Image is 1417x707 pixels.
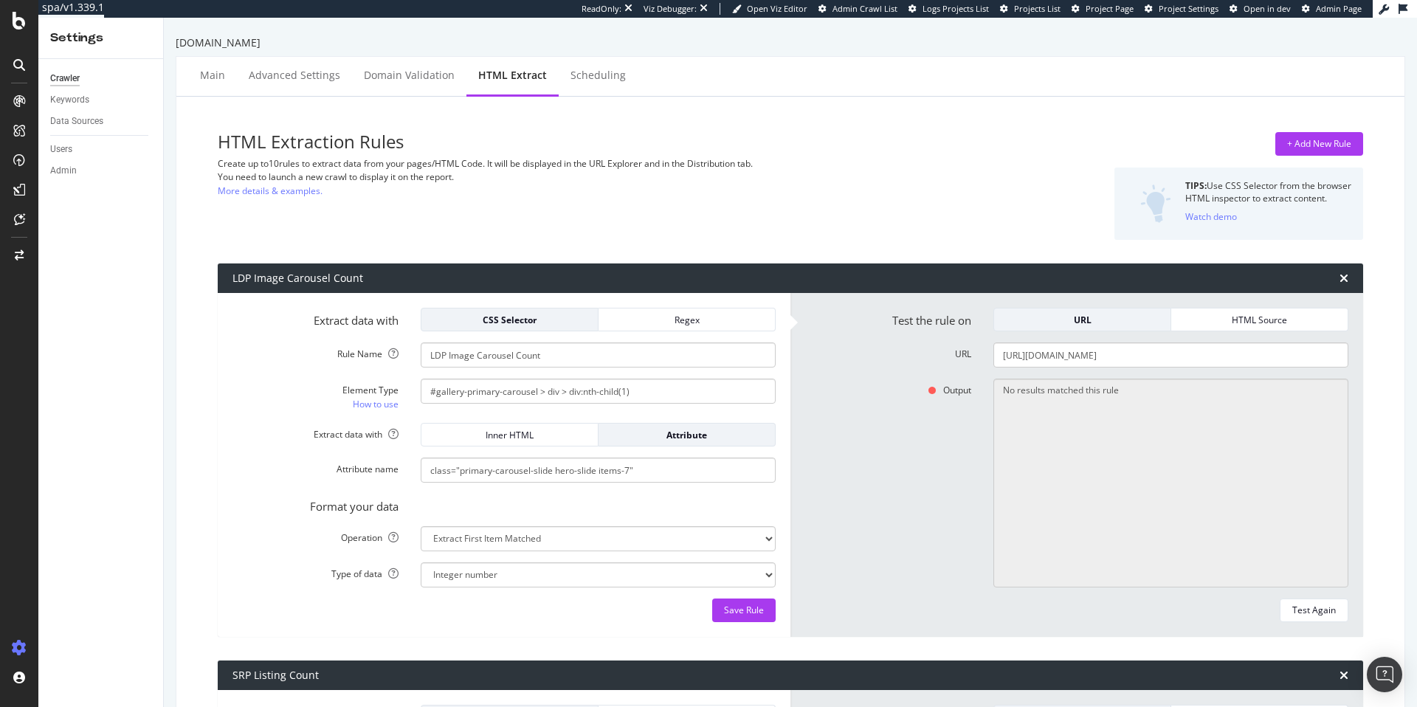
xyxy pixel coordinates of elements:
[1072,3,1134,15] a: Project Page
[993,379,1348,587] textarea: No results matched this rule
[909,3,989,15] a: Logs Projects List
[1244,3,1291,14] span: Open in dev
[1185,179,1351,192] div: Use CSS Selector from the browser
[50,142,72,157] div: Users
[232,463,399,475] div: Attribute name
[221,308,410,328] label: Extract data with
[176,35,1405,50] div: [DOMAIN_NAME]
[747,3,807,14] span: Open Viz Editor
[221,526,410,544] label: Operation
[1014,3,1061,14] span: Projects List
[421,379,776,404] input: CSS Expression
[433,429,586,441] div: Inner HTML
[50,71,80,86] div: Crawler
[1171,308,1348,331] button: HTML Source
[218,170,973,183] div: You need to launch a new crawl to display it on the report.
[1340,272,1348,284] div: times
[832,3,897,14] span: Admin Crawl List
[1183,314,1336,326] div: HTML Source
[1287,137,1351,150] div: + Add New Rule
[353,396,399,412] a: How to use
[249,68,340,83] div: Advanced Settings
[732,3,807,15] a: Open Viz Editor
[1185,204,1237,228] button: Watch demo
[232,668,319,683] div: SRP Listing Count
[364,68,455,83] div: Domain Validation
[1185,210,1237,223] div: Watch demo
[1230,3,1291,15] a: Open in dev
[1185,192,1351,204] div: HTML inspector to extract content.
[50,142,153,157] a: Users
[421,342,776,368] input: Provide a name
[1316,3,1362,14] span: Admin Page
[1340,669,1348,681] div: times
[1159,3,1218,14] span: Project Settings
[1367,657,1402,692] div: Open Intercom Messenger
[221,562,410,580] label: Type of data
[221,342,410,360] label: Rule Name
[1086,3,1134,14] span: Project Page
[421,423,599,446] button: Inner HTML
[794,379,982,396] label: Output
[570,68,626,83] div: Scheduling
[50,114,103,129] div: Data Sources
[50,92,153,108] a: Keywords
[610,429,763,441] div: Attribute
[1006,314,1159,326] div: URL
[794,308,982,328] label: Test the rule on
[232,384,399,396] div: Element Type
[50,163,77,179] div: Admin
[993,308,1171,331] button: URL
[599,423,776,446] button: Attribute
[200,68,225,83] div: Main
[50,71,153,86] a: Crawler
[599,308,776,331] button: Regex
[818,3,897,15] a: Admin Crawl List
[1292,604,1336,616] div: Test Again
[50,30,151,46] div: Settings
[582,3,621,15] div: ReadOnly:
[1185,179,1207,192] strong: TIPS:
[50,92,89,108] div: Keywords
[50,163,153,179] a: Admin
[232,271,363,286] div: LDP Image Carousel Count
[712,599,776,622] button: Save Rule
[1280,599,1348,622] button: Test Again
[644,3,697,15] div: Viz Debugger:
[993,342,1348,368] input: Set a URL
[221,494,410,514] label: Format your data
[1140,184,1171,223] img: DZQOUYU0WpgAAAAASUVORK5CYII=
[1302,3,1362,15] a: Admin Page
[794,342,982,360] label: URL
[218,132,973,151] h3: HTML Extraction Rules
[421,308,599,331] button: CSS Selector
[724,604,764,616] div: Save Rule
[923,3,989,14] span: Logs Projects List
[218,183,323,199] a: More details & examples.
[221,423,410,441] label: Extract data with
[1275,132,1363,156] button: + Add New Rule
[50,114,153,129] a: Data Sources
[433,314,586,326] div: CSS Selector
[478,68,547,83] div: HTML Extract
[610,314,763,326] div: Regex
[218,157,973,170] div: Create up to 10 rules to extract data from your pages/HTML Code. It will be displayed in the URL ...
[1145,3,1218,15] a: Project Settings
[1000,3,1061,15] a: Projects List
